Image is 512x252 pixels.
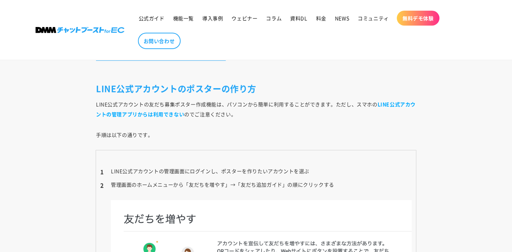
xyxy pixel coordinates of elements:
a: コラム [262,11,286,26]
a: 公式ガイド [134,11,169,26]
p: LINE公式アカウントの友だち募集ポスター作成機能は、パソコンから簡単に利用することができます。ただし、スマホの のでご注意ください。 [96,99,416,119]
a: お問い合わせ [138,33,181,49]
span: お問い合わせ [144,38,175,44]
a: 無料デモ体験 [397,11,439,26]
a: コミュニティ [353,11,393,26]
h2: LINE公式アカウントのポスターの作り方 [96,83,416,94]
li: LINE公式アカウントの管理画面にログインし、ポスターを作りたいアカウントを選ぶ [100,166,412,176]
span: コラム [266,15,282,21]
a: NEWS [331,11,353,26]
b: LINE公式アカウントの管理アプリからは利用できない [96,101,416,118]
span: 導入事例 [202,15,223,21]
a: ウェビナー [227,11,262,26]
a: 導入事例 [198,11,227,26]
span: コミュニティ [358,15,389,21]
a: 資料DL [286,11,311,26]
a: 未認証アカウントへの「ポスター」の提供開始について [96,54,226,61]
span: NEWS [335,15,349,21]
span: 資料DL [290,15,307,21]
a: 機能一覧 [169,11,198,26]
span: 無料デモ体験 [402,15,434,21]
img: 株式会社DMM Boost [36,27,124,33]
span: 機能一覧 [173,15,194,21]
span: 料金 [316,15,326,21]
span: 公式ガイド [139,15,165,21]
span: ウェビナー [231,15,257,21]
p: 手順は以下の通りです。 [96,130,416,140]
a: 料金 [312,11,331,26]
